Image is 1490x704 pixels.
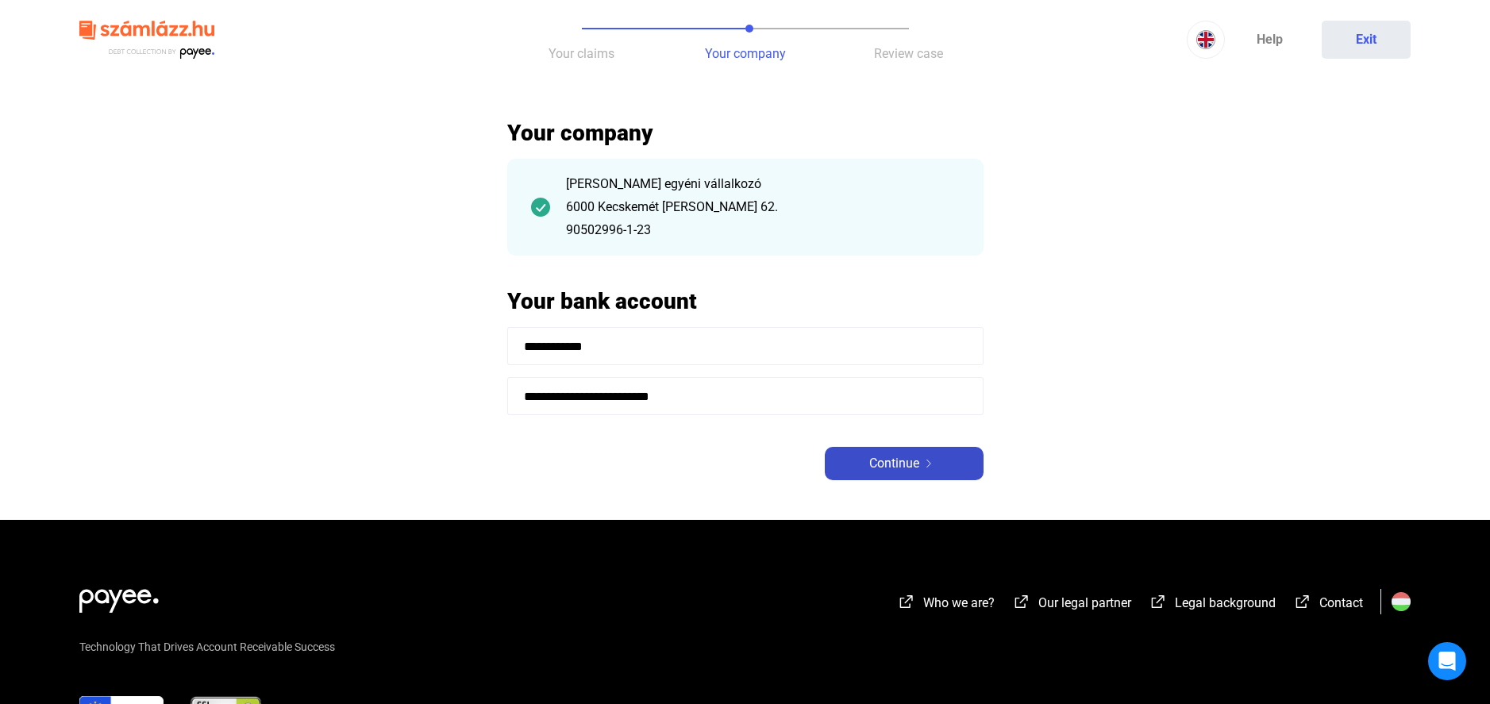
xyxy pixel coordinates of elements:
[1012,598,1131,613] a: external-link-whiteOur legal partner
[923,595,995,610] span: Who we are?
[566,175,960,194] div: [PERSON_NAME] egyéni vállalkozó
[705,46,786,61] span: Your company
[1319,595,1363,610] span: Contact
[566,221,960,240] div: 90502996-1-23
[531,198,550,217] img: checkmark-darker-green-circle
[566,198,960,217] div: 6000 Kecskemét [PERSON_NAME] 62.
[1175,595,1276,610] span: Legal background
[1038,595,1131,610] span: Our legal partner
[79,14,214,66] img: szamlazzhu-logo
[1322,21,1411,59] button: Exit
[897,594,916,610] img: external-link-white
[825,447,984,480] button: Continuearrow-right-white
[1392,592,1411,611] img: HU.svg
[507,119,984,147] h2: Your company
[1149,598,1276,613] a: external-link-whiteLegal background
[1293,598,1363,613] a: external-link-whiteContact
[1428,642,1466,680] div: Open Intercom Messenger
[1149,594,1168,610] img: external-link-white
[79,580,159,613] img: white-payee-white-dot.svg
[1225,21,1314,59] a: Help
[1196,30,1215,49] img: EN
[549,46,614,61] span: Your claims
[1187,21,1225,59] button: EN
[919,460,938,467] img: arrow-right-white
[869,454,919,473] span: Continue
[874,46,943,61] span: Review case
[897,598,995,613] a: external-link-whiteWho we are?
[1012,594,1031,610] img: external-link-white
[507,287,984,315] h2: Your bank account
[1293,594,1312,610] img: external-link-white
